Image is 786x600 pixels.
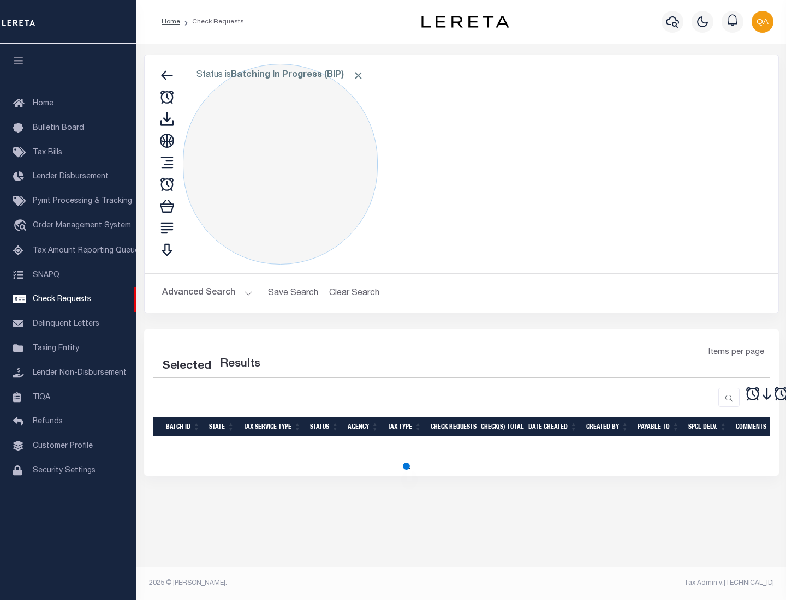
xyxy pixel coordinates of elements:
[33,100,53,107] span: Home
[162,417,205,436] th: Batch Id
[426,417,477,436] th: Check Requests
[220,356,260,373] label: Results
[33,320,99,328] span: Delinquent Letters
[239,417,306,436] th: Tax Service Type
[162,358,211,375] div: Selected
[469,578,774,588] div: Tax Admin v.[TECHNICAL_ID]
[162,283,253,304] button: Advanced Search
[524,417,582,436] th: Date Created
[421,16,509,28] img: logo-dark.svg
[33,296,91,303] span: Check Requests
[261,283,325,304] button: Save Search
[183,64,378,265] div: Click to Edit
[13,219,31,233] i: travel_explore
[306,417,343,436] th: Status
[33,345,79,352] span: Taxing Entity
[582,417,633,436] th: Created By
[33,149,62,157] span: Tax Bills
[33,222,131,230] span: Order Management System
[141,578,462,588] div: 2025 © [PERSON_NAME].
[752,11,773,33] img: svg+xml;base64,PHN2ZyB4bWxucz0iaHR0cDovL3d3dy53My5vcmcvMjAwMC9zdmciIHBvaW50ZXItZXZlbnRzPSJub25lIi...
[684,417,731,436] th: Spcl Delv.
[33,173,109,181] span: Lender Disbursement
[383,417,426,436] th: Tax Type
[731,417,781,436] th: Comments
[33,393,50,401] span: TIQA
[33,369,127,377] span: Lender Non-Disbursement
[180,17,244,27] li: Check Requests
[708,347,764,359] span: Items per page
[162,19,180,25] a: Home
[325,283,384,304] button: Clear Search
[33,247,139,255] span: Tax Amount Reporting Queue
[33,271,59,279] span: SNAPQ
[353,70,364,81] span: Click to Remove
[33,197,132,205] span: Pymt Processing & Tracking
[231,71,364,80] b: Batching In Progress (BIP)
[633,417,684,436] th: Payable To
[33,467,96,475] span: Security Settings
[205,417,239,436] th: State
[33,418,63,425] span: Refunds
[33,442,93,450] span: Customer Profile
[33,124,84,132] span: Bulletin Board
[343,417,383,436] th: Agency
[477,417,524,436] th: Check(s) Total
